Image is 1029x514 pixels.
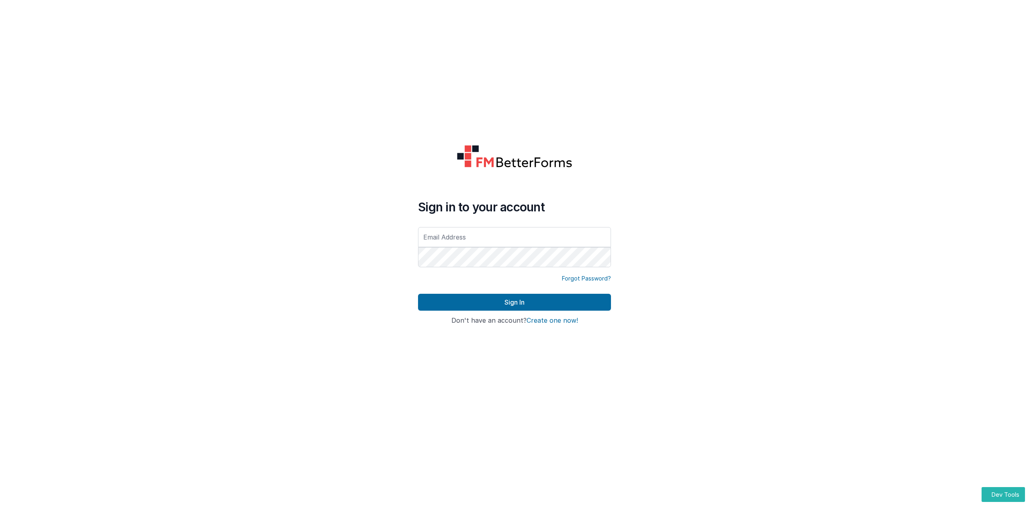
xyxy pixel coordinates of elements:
button: Create one now! [527,317,578,324]
a: Forgot Password? [562,274,611,283]
button: Dev Tools [982,487,1025,502]
h4: Sign in to your account [418,200,611,214]
h4: Don't have an account? [418,317,611,324]
input: Email Address [418,227,611,247]
button: Sign In [418,294,611,311]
